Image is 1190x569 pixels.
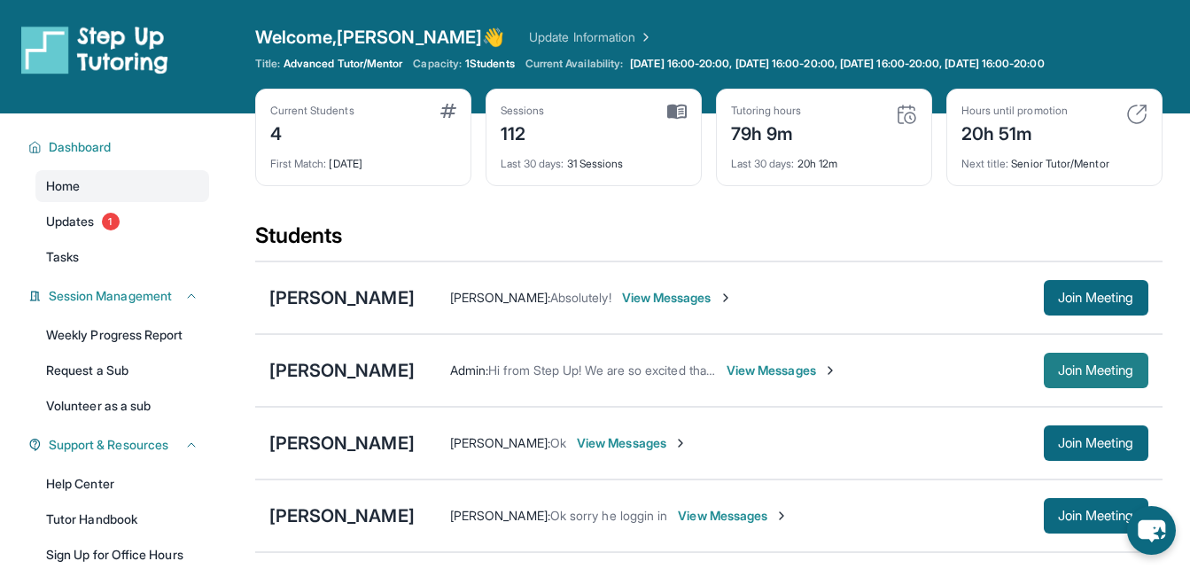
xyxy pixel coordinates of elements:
a: Home [35,170,209,202]
button: Join Meeting [1044,425,1148,461]
div: [PERSON_NAME] [269,503,415,528]
div: [DATE] [270,146,456,171]
span: Support & Resources [49,436,168,454]
span: Join Meeting [1058,365,1134,376]
span: Advanced Tutor/Mentor [284,57,402,71]
div: Current Students [270,104,354,118]
a: Request a Sub [35,355,209,386]
span: 1 [102,213,120,230]
img: Chevron-Right [774,509,789,523]
span: Last 30 days : [501,157,564,170]
button: chat-button [1127,506,1176,555]
span: Dashboard [49,138,112,156]
span: First Match : [270,157,327,170]
div: 79h 9m [731,118,802,146]
span: [DATE] 16:00-20:00, [DATE] 16:00-20:00, [DATE] 16:00-20:00, [DATE] 16:00-20:00 [630,57,1044,71]
button: Support & Resources [42,436,198,454]
img: Chevron Right [635,28,653,46]
img: card [1126,104,1147,125]
button: Join Meeting [1044,280,1148,316]
button: Dashboard [42,138,198,156]
div: Tutoring hours [731,104,802,118]
a: [DATE] 16:00-20:00, [DATE] 16:00-20:00, [DATE] 16:00-20:00, [DATE] 16:00-20:00 [626,57,1047,71]
img: Chevron-Right [673,436,688,450]
div: 31 Sessions [501,146,687,171]
div: 112 [501,118,545,146]
span: [PERSON_NAME] : [450,508,550,523]
span: Join Meeting [1058,511,1134,521]
span: Capacity: [413,57,462,71]
span: Next title : [961,157,1009,170]
span: Session Management [49,287,172,305]
a: Tutor Handbook [35,503,209,535]
span: Ok sorry he loggin in [550,508,667,523]
div: Students [255,222,1163,261]
img: card [667,104,687,120]
span: Tasks [46,248,79,266]
img: logo [21,25,168,74]
span: Join Meeting [1058,438,1134,448]
img: Chevron-Right [719,291,733,305]
img: card [440,104,456,118]
span: Current Availability: [525,57,623,71]
a: Weekly Progress Report [35,319,209,351]
div: 4 [270,118,354,146]
button: Join Meeting [1044,498,1148,534]
a: Tasks [35,241,209,273]
span: Last 30 days : [731,157,795,170]
div: [PERSON_NAME] [269,431,415,456]
a: Updates1 [35,206,209,238]
span: Updates [46,213,95,230]
span: Home [46,177,80,195]
span: Ok [550,435,566,450]
span: Welcome, [PERSON_NAME] 👋 [255,25,505,50]
div: [PERSON_NAME] [269,358,415,383]
span: View Messages [678,507,789,525]
div: Hours until promotion [961,104,1068,118]
a: Volunteer as a sub [35,390,209,422]
div: 20h 12m [731,146,917,171]
span: [PERSON_NAME] : [450,435,550,450]
button: Join Meeting [1044,353,1148,388]
span: Admin : [450,362,488,378]
img: card [896,104,917,125]
span: [PERSON_NAME] : [450,290,550,305]
span: 1 Students [465,57,515,71]
span: View Messages [577,434,688,452]
span: View Messages [727,362,837,379]
div: Senior Tutor/Mentor [961,146,1147,171]
span: View Messages [622,289,733,307]
span: Absolutely! [550,290,611,305]
img: Chevron-Right [823,363,837,378]
div: [PERSON_NAME] [269,285,415,310]
div: Sessions [501,104,545,118]
span: Title: [255,57,280,71]
button: Session Management [42,287,198,305]
div: 20h 51m [961,118,1068,146]
a: Help Center [35,468,209,500]
a: Update Information [529,28,653,46]
span: Join Meeting [1058,292,1134,303]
